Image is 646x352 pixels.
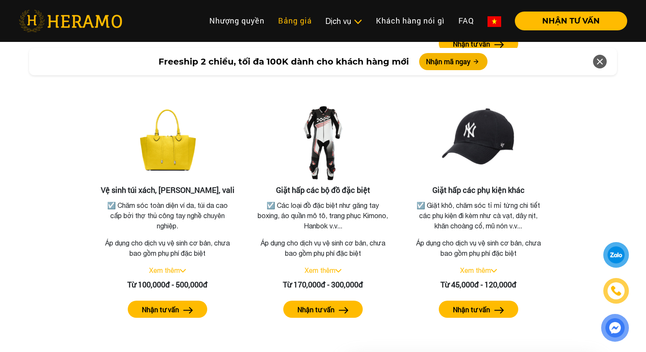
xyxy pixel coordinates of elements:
[412,200,545,231] p: ☑️ Giặt khô, chăm sóc tỉ mỉ từng chi tiết các phụ kiện đi kèm như cà vạt, dây nịt, khăn choàng cổ...
[305,266,335,274] a: Xem thêm
[460,266,491,274] a: Xem thêm
[411,301,546,318] a: Nhận tư vấn arrow
[326,15,362,27] div: Dịch vụ
[159,55,409,68] span: Freeship 2 chiều, tối đa 100K dành cho khách hàng mới
[257,200,389,231] p: ☑️ Các loại đồ đặc biệt như găng tay boxing, áo quần mô tô, trang phục Kimono, Hanbok v.v...
[149,266,180,274] a: Xem thêm
[439,301,518,318] button: Nhận tư vấn
[335,269,341,272] img: arrow_down.svg
[255,279,391,290] div: Từ 170,000đ - 300,000đ
[283,301,363,318] button: Nhận tư vấn
[452,12,481,30] a: FAQ
[255,186,391,195] h3: Giặt hấp các bộ đồ đặc biệt
[611,286,621,296] img: phone-icon
[183,307,193,314] img: arrow
[353,18,362,26] img: subToggleIcon
[604,278,629,304] a: phone-icon
[255,301,391,318] a: Nhận tư vấn arrow
[19,10,122,32] img: heramo-logo.png
[100,186,235,195] h3: Vệ sinh túi xách, [PERSON_NAME], vali
[453,305,490,315] label: Nhận tư vấn
[128,301,207,318] button: Nhận tư vấn
[419,53,487,70] button: Nhận mã ngay
[125,100,210,186] img: Vệ sinh túi xách, balo, vali
[411,186,546,195] h3: Giặt hấp các phụ kiện khác
[100,238,235,258] p: Áp dụng cho dịch vụ vệ sinh cơ bản, chưa bao gồm phụ phí đặc biệt
[491,269,497,272] img: arrow_down.svg
[411,279,546,290] div: Từ 45,000đ - 120,000đ
[508,17,627,25] a: NHẬN TƯ VẤN
[255,238,391,258] p: Áp dụng cho dịch vụ vệ sinh cơ bản, chưa bao gồm phụ phí đặc biệt
[487,16,501,27] img: vn-flag.png
[271,12,319,30] a: Bảng giá
[515,12,627,30] button: NHẬN TƯ VẤN
[369,12,452,30] a: Khách hàng nói gì
[203,12,271,30] a: Nhượng quyền
[100,279,235,290] div: Từ 100,000đ - 500,000đ
[411,238,546,258] p: Áp dụng cho dịch vụ vệ sinh cơ bản, chưa bao gồm phụ phí đặc biệt
[339,307,349,314] img: arrow
[436,100,521,186] img: Giặt hấp các phụ kiện khác
[280,100,366,186] img: Giặt hấp các bộ đồ đặc biệt
[297,305,335,315] label: Nhận tư vấn
[142,305,179,315] label: Nhận tư vấn
[494,307,504,314] img: arrow
[101,200,234,231] p: ☑️ Chăm sóc toàn diện ví da, túi da cao cấp bởi thợ thủ công tay nghề chuyên nghiệp.
[100,301,235,318] a: Nhận tư vấn arrow
[180,269,186,272] img: arrow_down.svg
